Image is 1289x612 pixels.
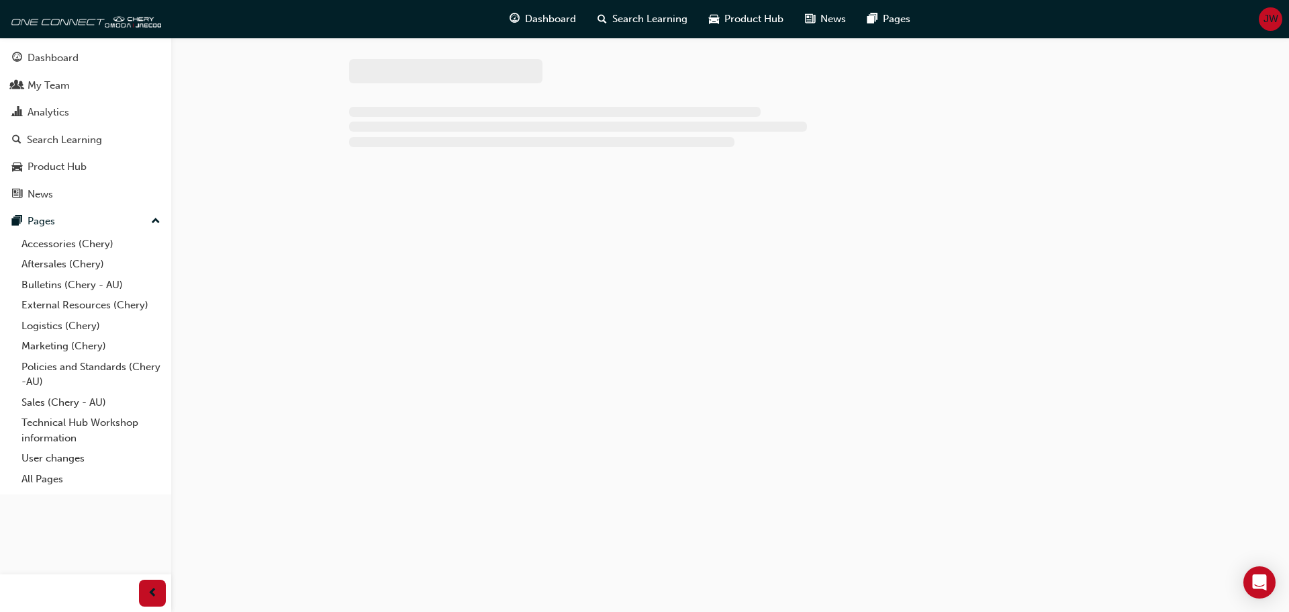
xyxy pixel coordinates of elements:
[698,5,794,33] a: car-iconProduct Hub
[5,100,166,125] a: Analytics
[587,5,698,33] a: search-iconSearch Learning
[499,5,587,33] a: guage-iconDashboard
[510,11,520,28] span: guage-icon
[12,80,22,92] span: people-icon
[28,214,55,229] div: Pages
[151,213,160,230] span: up-icon
[794,5,857,33] a: news-iconNews
[5,155,166,179] a: Product Hub
[16,316,166,337] a: Logistics (Chery)
[612,11,687,27] span: Search Learning
[12,189,22,201] span: news-icon
[16,469,166,490] a: All Pages
[5,209,166,234] button: Pages
[16,412,166,448] a: Technical Hub Workshop information
[857,5,921,33] a: pages-iconPages
[16,234,166,255] a: Accessories (Chery)
[16,275,166,296] a: Bulletins (Chery - AU)
[28,50,79,66] div: Dashboard
[16,357,166,392] a: Policies and Standards (Chery -AU)
[7,5,161,32] img: oneconnect
[12,161,22,173] span: car-icon
[28,187,53,202] div: News
[883,11,910,27] span: Pages
[28,78,70,93] div: My Team
[5,46,166,71] a: Dashboard
[5,43,166,209] button: DashboardMy TeamAnalyticsSearch LearningProduct HubNews
[1263,11,1278,27] span: JW
[525,11,576,27] span: Dashboard
[16,254,166,275] a: Aftersales (Chery)
[12,52,22,64] span: guage-icon
[5,128,166,152] a: Search Learning
[16,295,166,316] a: External Resources (Chery)
[1259,7,1282,31] button: JW
[148,585,158,602] span: prev-icon
[805,11,815,28] span: news-icon
[16,336,166,357] a: Marketing (Chery)
[12,107,22,119] span: chart-icon
[5,73,166,98] a: My Team
[598,11,607,28] span: search-icon
[16,392,166,413] a: Sales (Chery - AU)
[1243,566,1276,599] div: Open Intercom Messenger
[28,159,87,175] div: Product Hub
[12,216,22,228] span: pages-icon
[28,105,69,120] div: Analytics
[5,182,166,207] a: News
[27,132,102,148] div: Search Learning
[16,448,166,469] a: User changes
[820,11,846,27] span: News
[724,11,783,27] span: Product Hub
[709,11,719,28] span: car-icon
[867,11,877,28] span: pages-icon
[12,134,21,146] span: search-icon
